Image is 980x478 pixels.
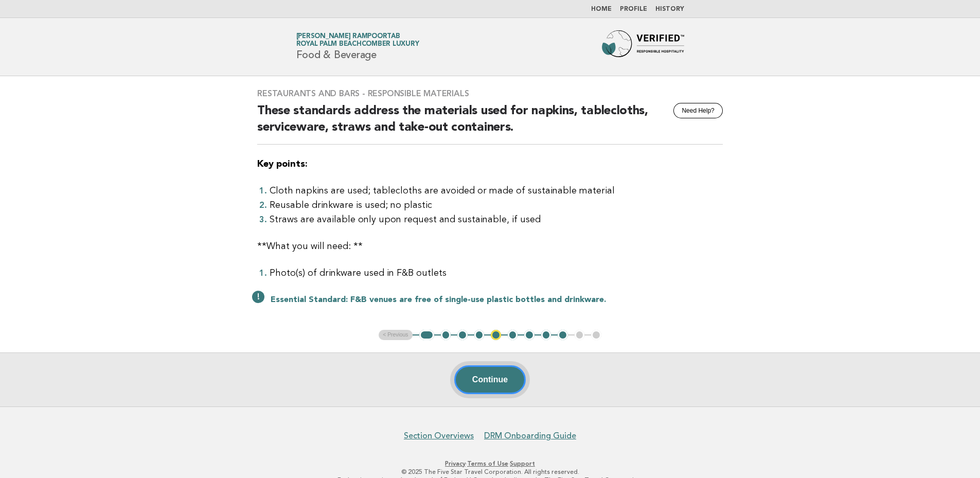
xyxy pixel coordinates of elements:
[474,330,485,340] button: 4
[175,459,805,468] p: · ·
[296,41,419,48] span: Royal Palm Beachcomber Luxury
[257,160,308,169] strong: Key points:
[404,431,474,441] a: Section Overviews
[602,30,684,63] img: Forbes Travel Guide
[419,330,434,340] button: 1
[257,88,723,99] h3: Restaurants and Bars - Responsible Materials
[620,6,647,12] a: Profile
[296,33,419,47] a: [PERSON_NAME] RampoortabRoyal Palm Beachcomber Luxury
[270,184,723,198] li: Cloth napkins are used; tablecloths are avoided or made of sustainable material
[270,266,723,280] li: Photo(s) of drinkware used in F&B outlets
[591,6,612,12] a: Home
[271,296,346,304] strong: Essential Standard
[508,330,518,340] button: 6
[673,103,722,118] button: Need Help?
[454,365,526,394] button: Continue
[655,6,684,12] a: History
[257,239,723,254] p: **What you will need: **
[457,330,468,340] button: 3
[270,213,723,227] li: Straws are available only upon request and sustainable, if used
[541,330,551,340] button: 8
[558,330,568,340] button: 9
[524,330,534,340] button: 7
[270,198,723,213] li: Reusable drinkware is used; no plastic
[175,468,805,476] p: © 2025 The Five Star Travel Corporation. All rights reserved.
[484,431,576,441] a: DRM Onboarding Guide
[491,330,501,340] button: 5
[510,460,535,467] a: Support
[441,330,451,340] button: 2
[296,33,419,60] h1: Food & Beverage
[271,295,723,305] p: : F&B venues are free of single-use plastic bottles and drinkware.
[257,103,723,145] h2: These standards address the materials used for napkins, tablecloths, serviceware, straws and take...
[467,460,508,467] a: Terms of Use
[445,460,466,467] a: Privacy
